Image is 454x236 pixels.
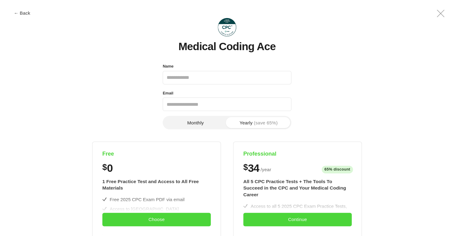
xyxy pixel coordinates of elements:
div: 1 Free Practice Test and Access to All Free Materials [102,178,211,191]
button: Continue [243,213,352,226]
span: 0 [107,163,112,173]
h1: Medical Coding Ace [178,41,275,53]
input: Name [163,71,291,84]
button: Yearly(save 65%) [227,117,290,128]
span: 65% discount [322,166,353,173]
button: Monthly [164,117,227,128]
span: / year [260,166,271,173]
span: (save 65%) [254,120,278,125]
span: $ [243,163,248,172]
h4: Free [102,150,211,157]
img: Medical Coding Ace [218,18,236,36]
label: Name [163,62,173,70]
div: All 5 CPC Practice Tests + The Tools To Succeed in the CPC and Your Medical Coding Career [243,178,352,198]
span: ← [14,11,18,15]
button: ← Back [10,11,34,15]
input: Email [163,98,291,111]
h4: Professional [243,150,352,157]
span: 34 [248,163,259,173]
span: $ [102,163,107,172]
label: Email [163,89,173,97]
button: Choose [102,213,211,226]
